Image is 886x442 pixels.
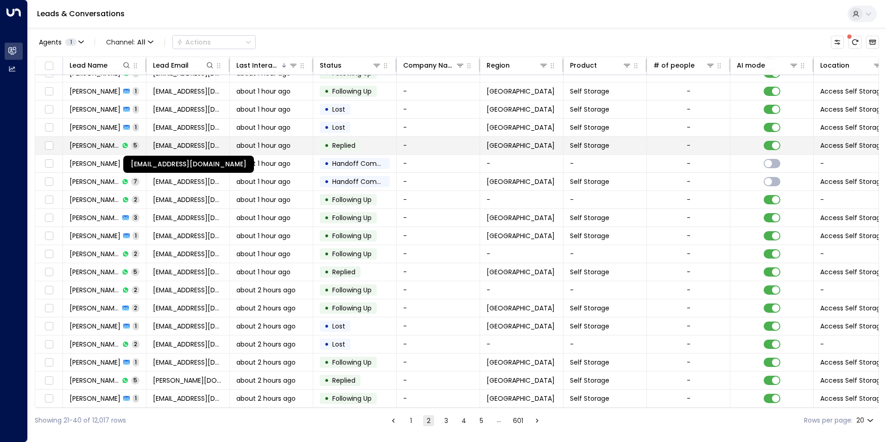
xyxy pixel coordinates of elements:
div: Lead Email [153,60,215,71]
td: - [480,335,563,353]
span: about 2 hours ago [236,322,296,331]
div: # of people [653,60,715,71]
nav: pagination navigation [387,415,543,426]
span: 7 [131,177,139,185]
td: - [397,119,480,136]
span: Self Storage [570,394,609,403]
td: - [480,155,563,172]
span: Self Storage [570,105,609,114]
td: - [397,299,480,317]
span: elliottyoakum@gmail.com [153,105,223,114]
span: 1 [133,358,139,366]
span: Toggle select row [43,176,55,188]
span: welwyn2000@gmail.com [153,195,223,204]
div: - [687,231,690,240]
div: - [687,213,690,222]
span: London [487,123,555,132]
div: Status [320,60,381,71]
span: Self Storage [570,141,609,150]
td: - [397,354,480,371]
td: - [397,263,480,281]
div: - [687,105,690,114]
div: • [324,210,329,226]
span: 5 [131,141,139,149]
span: Self Storage [570,303,609,313]
span: Hannah Campbell [70,231,120,240]
div: - [687,159,690,168]
div: - [687,249,690,259]
div: • [324,246,329,262]
span: Toggle select all [43,60,55,72]
span: Toggle select row [43,393,55,404]
span: about 1 hour ago [236,195,291,204]
span: Yutong Li [70,177,119,186]
span: Toggle select row [43,230,55,242]
span: Following Up [332,303,372,313]
span: 2 [132,304,139,312]
span: 1 [133,322,139,330]
span: Self Storage [570,267,609,277]
span: 2 [132,196,139,203]
div: • [324,373,329,388]
td: - [397,335,480,353]
span: eugenie.s.131@gmail.com [153,322,223,331]
div: • [324,300,329,316]
div: - [687,141,690,150]
span: Self Storage [570,177,609,186]
span: 1 [133,394,139,402]
td: - [397,245,480,263]
div: Button group with a nested menu [172,35,256,49]
span: Greg Antal [70,376,119,385]
td: - [397,101,480,118]
span: Toggle select row [43,194,55,206]
div: Last Interacted [236,60,298,71]
div: Location [820,60,849,71]
td: - [397,82,480,100]
div: • [324,264,329,280]
span: Following Up [332,249,372,259]
span: 2 [132,286,139,294]
span: Self Storage [570,376,609,385]
div: • [324,174,329,189]
span: 2 [132,250,139,258]
button: Go to next page [532,415,543,426]
div: • [324,101,329,117]
div: - [687,394,690,403]
span: Toggle select row [43,266,55,278]
span: 1 [133,232,139,240]
td: - [563,191,647,208]
td: - [563,245,647,263]
span: Buckinghamshire [487,358,555,367]
span: Following Up [332,394,372,403]
span: Toggle select row [43,104,55,115]
div: - [687,285,690,295]
span: about 2 hours ago [236,340,296,349]
span: Following Up [332,69,372,78]
td: - [563,335,647,353]
span: 5 [131,268,139,276]
span: hannahcampbell_9@hotmail.com [153,141,223,150]
div: • [324,354,329,370]
div: 20 [856,414,875,427]
div: • [324,318,329,334]
span: about 1 hour ago [236,267,291,277]
span: Self Storage [570,213,609,222]
div: Status [320,60,342,71]
span: about 1 hour ago [236,249,291,259]
span: Tom Croucher [70,303,120,313]
span: Agents [39,39,62,45]
span: Following Up [332,358,372,367]
span: Self Storage [570,358,609,367]
div: [EMAIL_ADDRESS][DOMAIN_NAME] [123,156,254,173]
span: Handoff Completed [332,159,398,168]
span: Toggle select row [43,158,55,170]
span: Toggle select row [43,212,55,224]
span: about 2 hours ago [236,358,296,367]
td: - [397,372,480,389]
span: London [487,141,555,150]
span: Following Up [332,213,372,222]
button: Channel:All [102,36,157,49]
span: 2 [132,340,139,348]
span: Claude Grignon [70,249,120,259]
span: London [487,105,555,114]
